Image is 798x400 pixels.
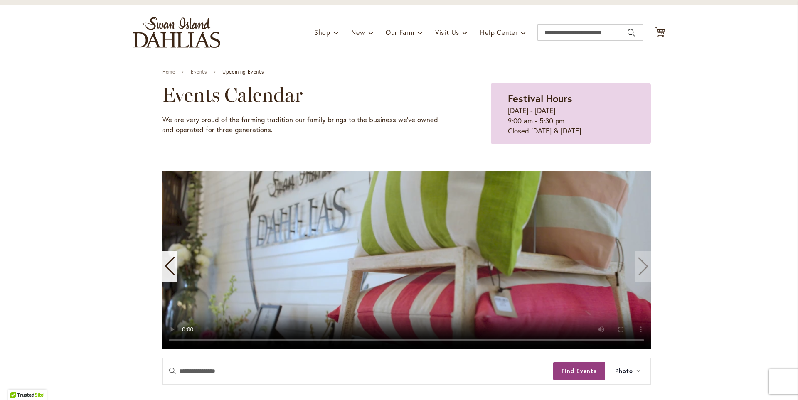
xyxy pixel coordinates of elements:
input: Enter Keyword. Search for events by Keyword. [163,358,553,384]
span: Shop [314,28,330,37]
span: Photo [615,366,633,376]
iframe: Launch Accessibility Center [6,371,30,394]
p: We are very proud of the farming tradition our family brings to the business we've owned and oper... [162,115,449,135]
a: store logo [133,17,220,48]
a: Events [191,69,207,75]
a: Home [162,69,175,75]
span: New [351,28,365,37]
p: [DATE] - [DATE] 9:00 am - 5:30 pm Closed [DATE] & [DATE] [508,106,634,136]
span: Our Farm [386,28,414,37]
strong: Festival Hours [508,92,572,105]
swiper-slide: 11 / 11 [162,171,651,349]
button: Photo [605,358,650,384]
span: Visit Us [435,28,459,37]
button: Find Events [553,362,605,380]
span: Upcoming Events [222,69,264,75]
span: Help Center [480,28,518,37]
h2: Events Calendar [162,83,449,106]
